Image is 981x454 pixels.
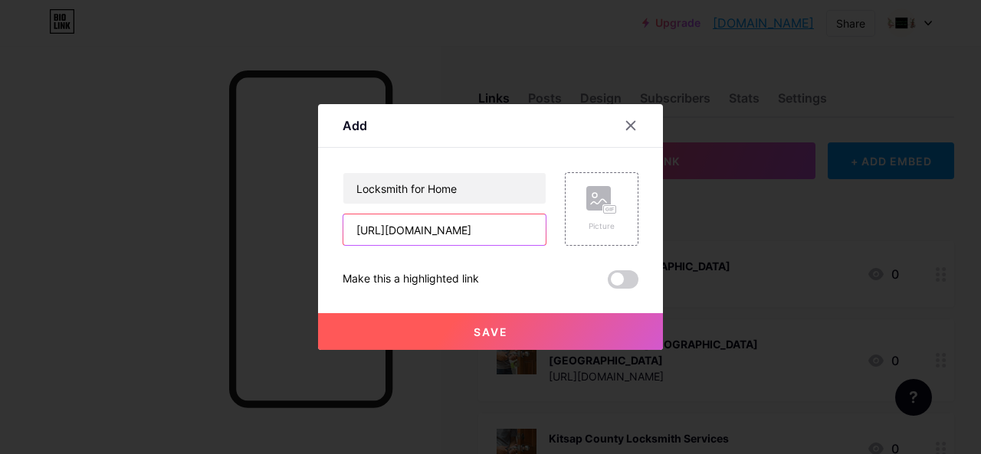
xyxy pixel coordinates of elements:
input: Title [343,173,546,204]
div: Add [343,116,367,135]
span: Save [474,325,508,338]
input: URL [343,214,546,245]
div: Make this a highlighted link [343,270,479,289]
div: Picture [586,220,617,232]
button: Save [318,313,663,350]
